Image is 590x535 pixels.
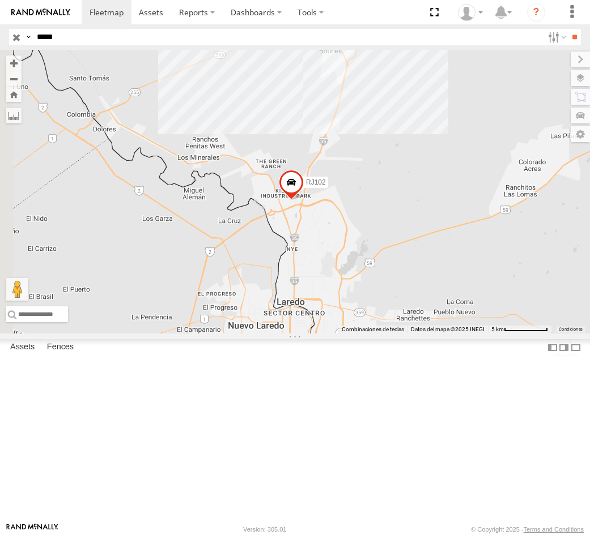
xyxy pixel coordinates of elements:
[524,526,584,533] a: Terms and Conditions
[6,278,28,301] button: Arrastra el hombrecito naranja al mapa para abrir Street View
[243,526,286,533] div: Version: 305.01
[491,326,504,332] span: 5 km
[5,340,40,356] label: Assets
[488,326,551,333] button: Escala del mapa: 5 km por 74 píxeles
[11,8,70,16] img: rand-logo.svg
[306,178,326,186] span: RJ102
[547,339,558,356] label: Dock Summary Table to the Left
[41,340,79,356] label: Fences
[454,4,487,21] div: Josue Jimenez
[6,108,22,123] label: Measure
[559,327,583,332] a: Condiciones
[544,29,568,45] label: Search Filter Options
[24,29,33,45] label: Search Query
[471,526,584,533] div: © Copyright 2025 -
[6,71,22,87] button: Zoom out
[570,339,581,356] label: Hide Summary Table
[571,126,590,142] label: Map Settings
[558,339,570,356] label: Dock Summary Table to the Right
[411,326,485,332] span: Datos del mapa ©2025 INEGI
[6,524,58,535] a: Visit our Website
[527,3,545,22] i: ?
[6,55,22,71] button: Zoom in
[6,87,22,102] button: Zoom Home
[342,326,404,333] button: Combinaciones de teclas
